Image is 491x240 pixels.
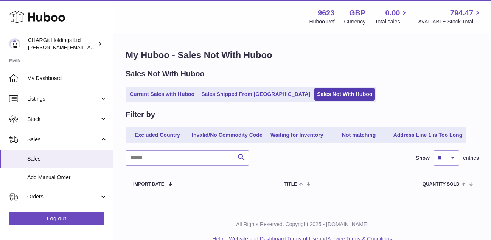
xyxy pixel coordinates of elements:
a: Invalid/No Commodity Code [189,129,265,141]
div: Huboo Ref [309,18,335,25]
span: Quantity Sold [423,182,460,187]
span: Add Manual Order [27,174,107,181]
div: Currency [344,18,366,25]
a: Not matching [329,129,389,141]
a: Waiting for Inventory [267,129,327,141]
img: francesca@chargit.co.uk [9,38,20,50]
span: My Dashboard [27,75,107,82]
a: 794.47 AVAILABLE Stock Total [418,8,482,25]
span: Stock [27,116,99,123]
span: Listings [27,95,99,102]
span: Sales [27,155,107,163]
span: Import date [133,182,164,187]
span: Orders [27,193,99,200]
a: Address Line 1 is Too Long [391,129,465,141]
span: 794.47 [450,8,473,18]
span: Title [284,182,297,187]
span: entries [463,155,479,162]
strong: 9623 [318,8,335,18]
h2: Filter by [126,110,155,120]
h1: My Huboo - Sales Not With Huboo [126,49,479,61]
span: [PERSON_NAME][EMAIL_ADDRESS][DOMAIN_NAME] [28,44,152,50]
div: CHARGit Holdings Ltd [28,37,96,51]
span: Sales [27,136,99,143]
a: 0.00 Total sales [375,8,409,25]
span: AVAILABLE Stock Total [418,18,482,25]
a: Sales Shipped From [GEOGRAPHIC_DATA] [199,88,313,101]
label: Show [416,155,430,162]
span: 0.00 [385,8,400,18]
span: Total sales [375,18,409,25]
a: Excluded Country [127,129,188,141]
a: Sales Not With Huboo [314,88,375,101]
a: Log out [9,212,104,225]
a: Current Sales with Huboo [127,88,197,101]
p: All Rights Reserved. Copyright 2025 - [DOMAIN_NAME] [120,221,485,228]
strong: GBP [349,8,365,18]
h2: Sales Not With Huboo [126,69,205,79]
